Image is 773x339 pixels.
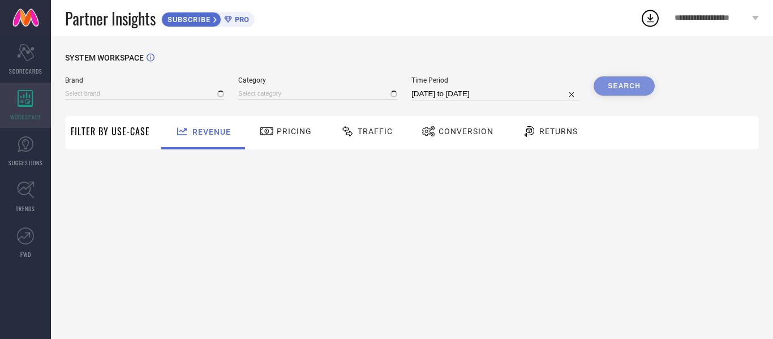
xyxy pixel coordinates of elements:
[439,127,493,136] span: Conversion
[65,53,144,62] span: SYSTEM WORKSPACE
[9,67,42,75] span: SCORECARDS
[411,87,579,101] input: Select time period
[71,125,150,138] span: Filter By Use-Case
[10,113,41,121] span: WORKSPACE
[277,127,312,136] span: Pricing
[192,127,231,136] span: Revenue
[65,7,156,30] span: Partner Insights
[411,76,579,84] span: Time Period
[238,76,397,84] span: Category
[16,204,35,213] span: TRENDS
[539,127,578,136] span: Returns
[640,8,660,28] div: Open download list
[238,88,397,100] input: Select category
[232,15,249,24] span: PRO
[161,9,255,27] a: SUBSCRIBEPRO
[358,127,393,136] span: Traffic
[65,88,224,100] input: Select brand
[20,250,31,259] span: FWD
[8,158,43,167] span: SUGGESTIONS
[162,15,213,24] span: SUBSCRIBE
[65,76,224,84] span: Brand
